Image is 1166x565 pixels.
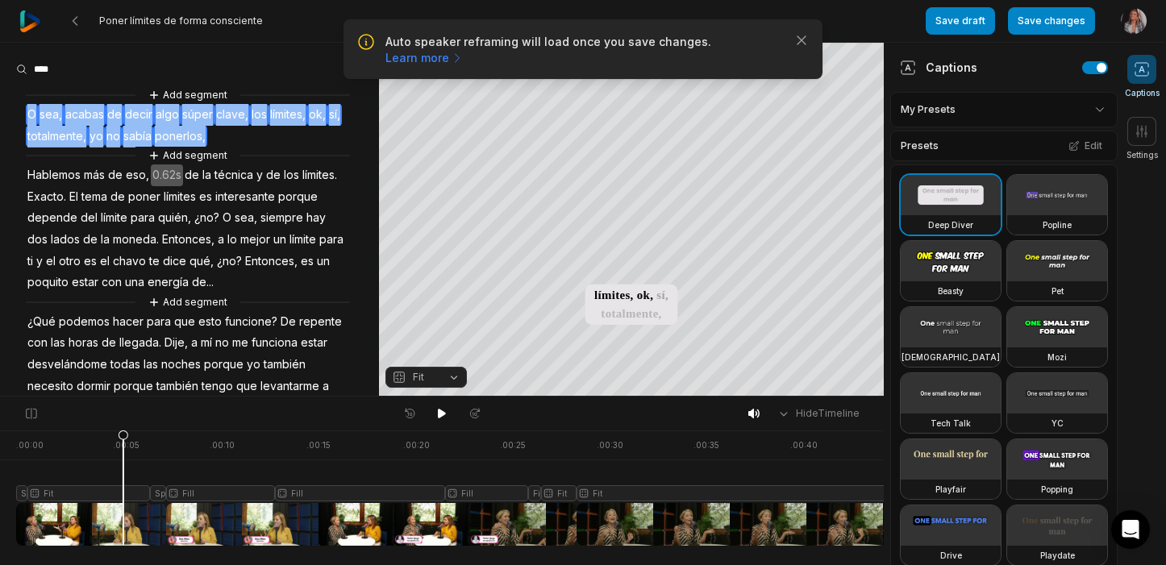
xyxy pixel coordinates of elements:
button: Edit [1064,135,1107,156]
span: 0.62s [151,164,183,186]
span: chavo [111,251,148,272]
span: a [216,229,226,251]
span: con [100,272,123,293]
span: un [315,251,331,272]
span: dice [161,251,188,272]
div: Open Intercom Messenger [1111,510,1150,549]
h3: Tech Talk [931,417,971,430]
span: porque [112,376,155,397]
span: una [123,272,146,293]
span: O [221,207,233,229]
span: esto [197,311,223,333]
span: también [155,376,200,397]
span: y [35,251,44,272]
span: las [142,354,160,376]
div: Captions [900,59,977,76]
span: las [49,332,67,354]
h3: Pet [1051,285,1064,297]
span: para [318,229,345,251]
button: Settings [1126,117,1158,161]
span: totalmente, [26,126,88,147]
span: límite [99,207,129,229]
span: ¿no? [193,207,221,229]
span: ok, [307,104,327,126]
span: sabía [122,126,153,147]
span: siempre [259,207,305,229]
span: que [235,376,259,397]
span: tema [80,186,109,208]
span: Poner límites de forma consciente [99,15,263,27]
span: acabas [64,104,106,126]
span: todas [109,354,142,376]
span: Captions [1125,87,1160,99]
h3: [DEMOGRAPHIC_DATA] [902,351,1000,364]
span: de [100,332,118,354]
span: del [79,207,99,229]
span: repente [298,311,344,333]
span: El [68,186,80,208]
span: Entonces, [160,229,216,251]
span: a [189,332,199,354]
span: la [99,229,111,251]
span: de [109,186,127,208]
span: Entonces, [244,251,299,272]
div: My Presets [890,92,1118,127]
button: HideTimeline [772,401,864,426]
span: funcione? [223,311,279,333]
span: un [272,229,288,251]
h3: Popping [1041,483,1073,496]
span: poner [127,186,162,208]
button: Save draft [926,7,995,35]
span: límites. [301,164,339,186]
h3: Playfair [935,483,966,496]
span: yo [245,354,262,376]
span: funciona [250,332,299,354]
span: O [26,104,38,126]
span: los [282,164,301,186]
span: para [129,207,156,229]
span: y [255,164,264,186]
button: Captions [1125,55,1160,99]
span: que [173,311,197,333]
button: Add segment [145,293,231,311]
h3: Popline [1043,218,1072,231]
span: porque [202,354,245,376]
span: con [26,332,49,354]
span: qué, [188,251,215,272]
h3: Mozi [1047,351,1067,364]
span: levantarme [259,376,321,397]
span: también [262,354,307,376]
span: el [44,251,57,272]
span: Dije, [163,332,189,354]
span: dos [26,229,49,251]
span: límites [162,186,198,208]
span: técnica [213,164,255,186]
span: de [183,164,201,186]
span: noches [160,354,202,376]
span: decir [123,104,154,126]
span: Settings [1126,149,1158,161]
span: eso, [124,164,151,186]
span: Hablemos [26,164,82,186]
span: para [145,311,173,333]
span: dormir [75,376,112,397]
div: Presets [890,131,1118,161]
span: Exacto. [26,186,68,208]
span: más [82,164,106,186]
span: lo [226,229,239,251]
h3: YC [1051,417,1064,430]
span: De [279,311,298,333]
span: desvelándome [26,354,109,376]
span: no [214,332,231,354]
span: interesante [214,186,277,208]
h3: Playdate [1040,549,1075,562]
h3: Drive [940,549,962,562]
span: de [81,229,99,251]
span: a [321,376,331,397]
span: tengo [200,376,235,397]
span: sea, [38,104,64,126]
span: podemos [57,311,111,333]
span: mejor [239,229,272,251]
h3: Beasty [938,285,964,297]
span: te [148,251,161,272]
